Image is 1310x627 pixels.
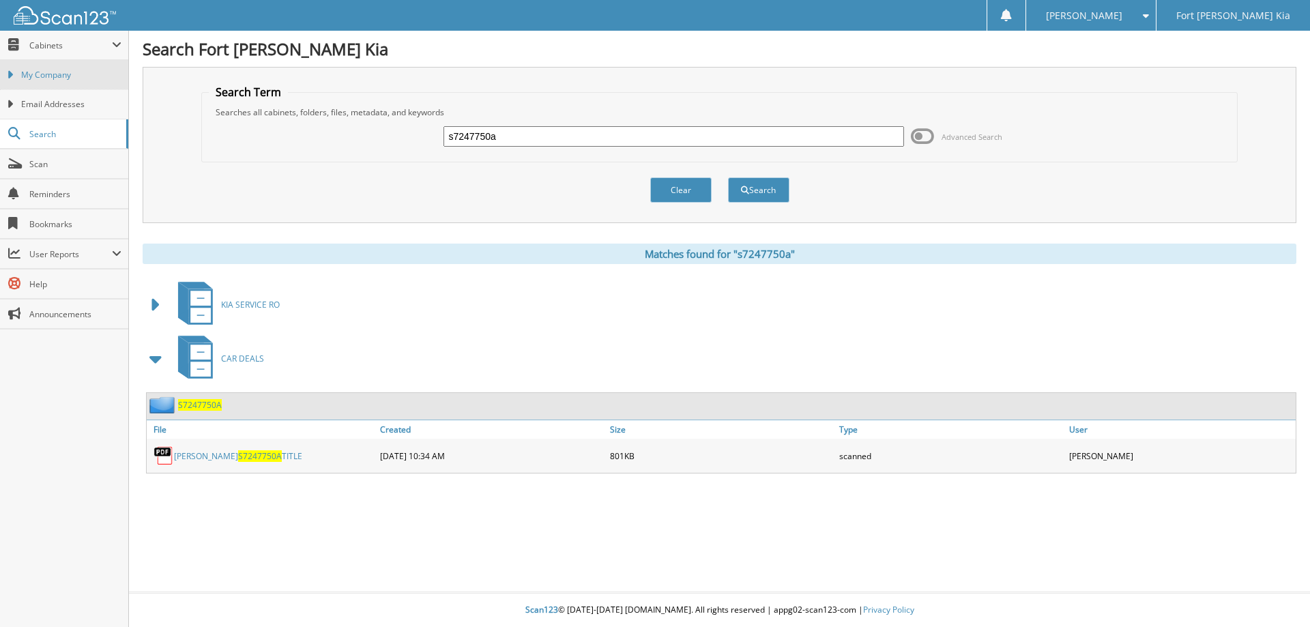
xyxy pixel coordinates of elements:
span: Scan123 [525,604,558,615]
iframe: Chat Widget [1242,562,1310,627]
div: © [DATE]-[DATE] [DOMAIN_NAME]. All rights reserved | appg02-scan123-com | [129,594,1310,627]
span: Scan [29,158,121,170]
img: PDF.png [154,446,174,466]
a: Privacy Policy [863,604,914,615]
span: My Company [21,69,121,81]
span: Help [29,278,121,290]
a: KIA SERVICE RO [170,278,280,332]
div: scanned [836,442,1066,469]
span: Announcements [29,308,121,320]
span: [PERSON_NAME] [1046,12,1122,20]
span: S7247750A [238,450,282,462]
a: CAR DEALS [170,332,264,385]
span: KIA SERVICE RO [221,299,280,310]
img: folder2.png [149,396,178,413]
span: Cabinets [29,40,112,51]
span: CAR DEALS [221,353,264,364]
div: [DATE] 10:34 AM [377,442,607,469]
span: Advanced Search [942,132,1002,142]
h1: Search Fort [PERSON_NAME] Kia [143,38,1296,60]
div: Matches found for "s7247750a" [143,244,1296,264]
a: User [1066,420,1296,439]
a: S7247750A [178,399,222,411]
a: [PERSON_NAME]S7247750ATITLE [174,450,302,462]
span: Bookmarks [29,218,121,230]
span: Reminders [29,188,121,200]
img: scan123-logo-white.svg [14,6,116,25]
a: File [147,420,377,439]
button: Search [728,177,789,203]
a: Created [377,420,607,439]
div: Searches all cabinets, folders, files, metadata, and keywords [209,106,1231,118]
span: Fort [PERSON_NAME] Kia [1176,12,1290,20]
span: Email Addresses [21,98,121,111]
span: User Reports [29,248,112,260]
div: [PERSON_NAME] [1066,442,1296,469]
button: Clear [650,177,712,203]
a: Size [607,420,836,439]
legend: Search Term [209,85,288,100]
span: Search [29,128,119,140]
div: 801KB [607,442,836,469]
a: Type [836,420,1066,439]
